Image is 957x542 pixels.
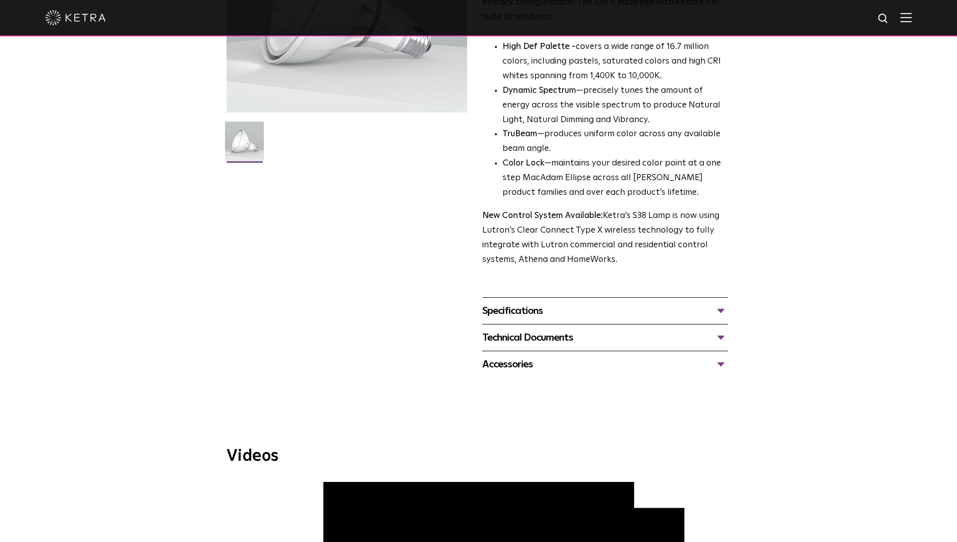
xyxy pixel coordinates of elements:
strong: TruBeam [502,130,537,138]
h3: Videos [227,448,731,464]
img: S38-Lamp-Edison-2021-Web-Square [225,122,264,168]
img: ketra-logo-2019-white [45,10,106,25]
div: Specifications [482,303,728,319]
strong: High Def Palette - [502,42,576,51]
img: Hamburger%20Nav.svg [900,13,912,22]
li: —produces uniform color across any available beam angle. [502,127,728,156]
li: —maintains your desired color point at a one step MacAdam Ellipse across all [PERSON_NAME] produc... [502,156,728,200]
img: search icon [877,13,890,25]
div: Accessories [482,356,728,372]
p: covers a wide range of 16.7 million colors, including pastels, saturated colors and high CRI whit... [502,40,728,84]
strong: Color Lock [502,159,544,168]
div: Technical Documents [482,330,728,346]
strong: New Control System Available: [482,211,603,220]
li: —precisely tunes the amount of energy across the visible spectrum to produce Natural Light, Natur... [502,84,728,128]
p: Ketra’s S38 Lamp is now using Lutron’s Clear Connect Type X wireless technology to fully integrat... [482,209,728,267]
strong: Dynamic Spectrum [502,86,576,95]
